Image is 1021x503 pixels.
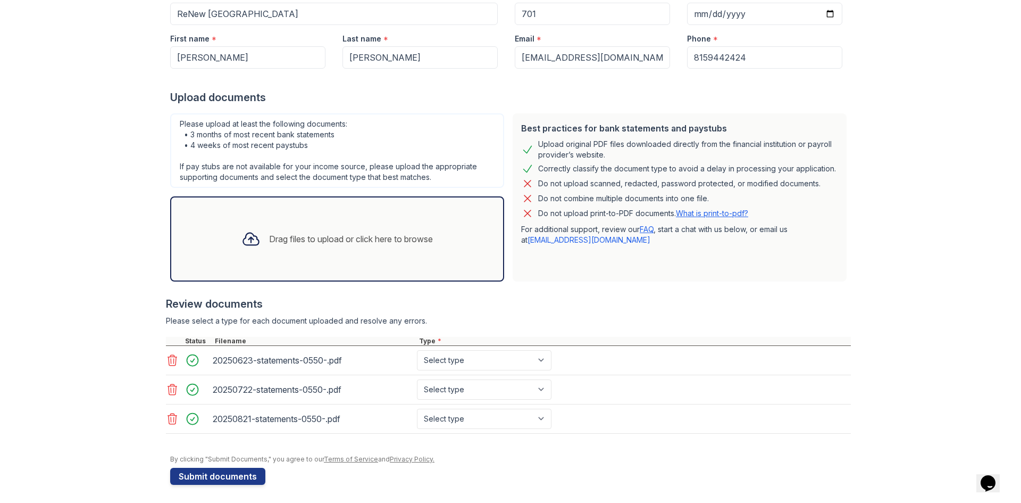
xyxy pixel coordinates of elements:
div: Type [417,337,851,345]
a: What is print-to-pdf? [676,209,748,218]
iframe: chat widget [976,460,1010,492]
div: 20250722-statements-0550-.pdf [213,381,413,398]
div: 20250821-statements-0550-.pdf [213,410,413,427]
label: Phone [687,34,711,44]
div: Filename [213,337,417,345]
div: Upload original PDF files downloaded directly from the financial institution or payroll provider’... [538,139,838,160]
div: Please select a type for each document uploaded and resolve any errors. [166,316,851,326]
p: Do not upload print-to-PDF documents. [538,208,748,219]
div: Please upload at least the following documents: • 3 months of most recent bank statements • 4 wee... [170,113,504,188]
div: Do not upload scanned, redacted, password protected, or modified documents. [538,177,821,190]
label: Last name [342,34,381,44]
label: First name [170,34,210,44]
p: For additional support, review our , start a chat with us below, or email us at [521,224,838,245]
a: [EMAIL_ADDRESS][DOMAIN_NAME] [528,235,650,244]
div: Do not combine multiple documents into one file. [538,192,709,205]
div: Best practices for bank statements and paystubs [521,122,838,135]
div: Review documents [166,296,851,311]
div: Status [183,337,213,345]
div: Correctly classify the document type to avoid a delay in processing your application. [538,162,836,175]
div: Drag files to upload or click here to browse [269,233,433,245]
div: By clicking "Submit Documents," you agree to our and [170,455,851,464]
label: Email [515,34,534,44]
a: Privacy Policy. [390,455,434,463]
a: FAQ [640,225,654,234]
button: Submit documents [170,468,265,485]
div: Upload documents [170,90,851,105]
a: Terms of Service [324,455,378,463]
div: 20250623-statements-0550-.pdf [213,352,413,369]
